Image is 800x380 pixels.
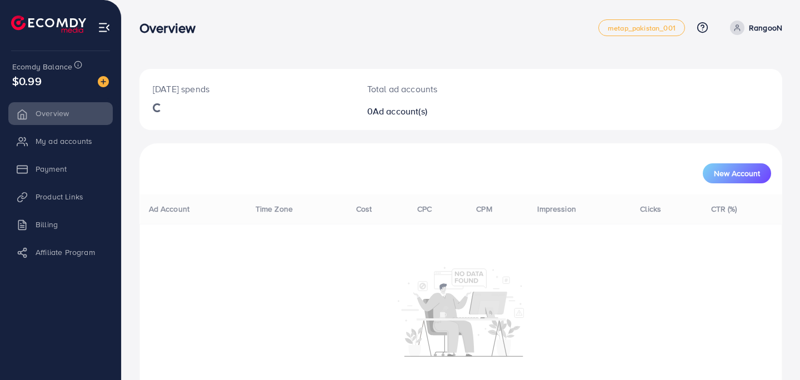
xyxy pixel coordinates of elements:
[12,73,42,89] span: $0.99
[367,106,501,117] h2: 0
[98,21,111,34] img: menu
[608,24,676,32] span: metap_pakistan_001
[139,20,204,36] h3: Overview
[714,169,760,177] span: New Account
[11,16,86,33] img: logo
[367,82,501,96] p: Total ad accounts
[726,21,782,35] a: RangooN
[98,76,109,87] img: image
[153,82,341,96] p: [DATE] spends
[703,163,771,183] button: New Account
[12,61,72,72] span: Ecomdy Balance
[598,19,685,36] a: metap_pakistan_001
[373,105,427,117] span: Ad account(s)
[749,21,782,34] p: RangooN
